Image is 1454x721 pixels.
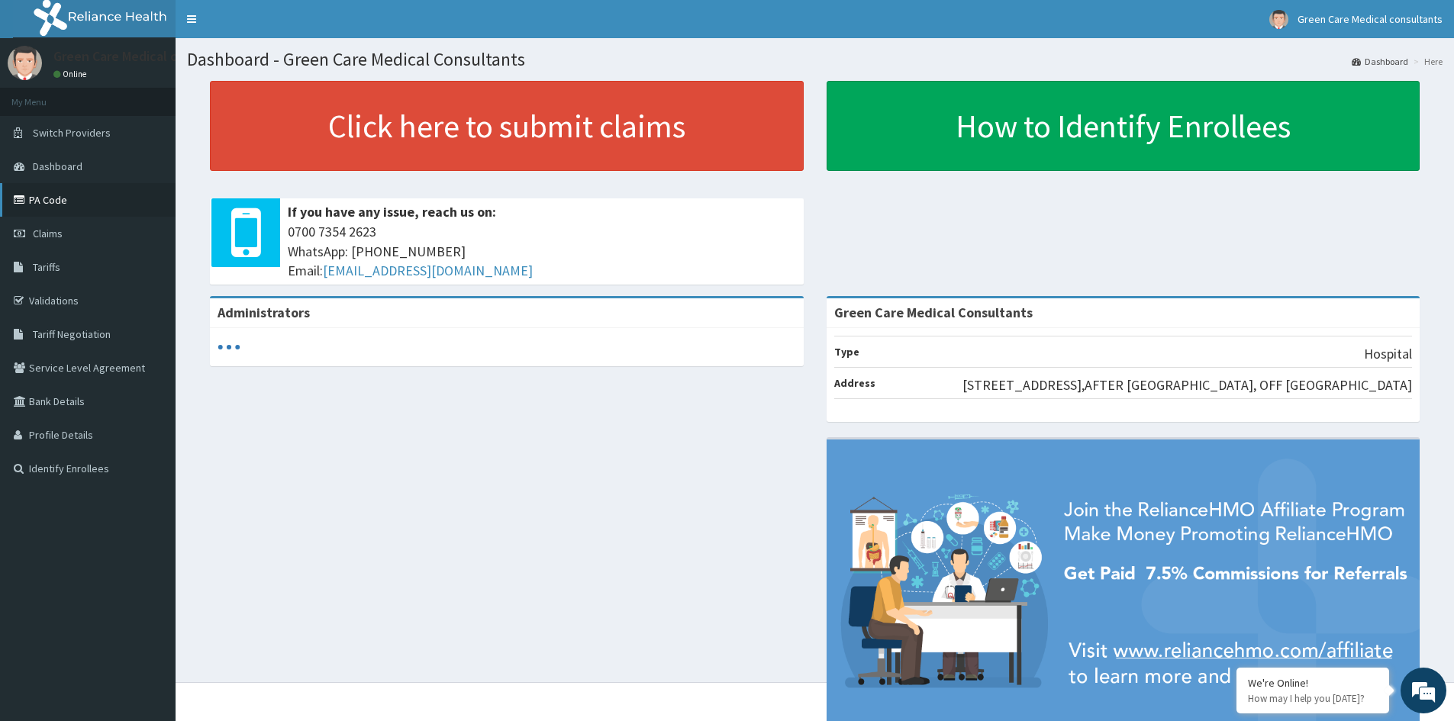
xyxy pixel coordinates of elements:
span: Tariffs [33,260,60,274]
div: We're Online! [1248,676,1378,690]
p: How may I help you today? [1248,692,1378,705]
a: Dashboard [1352,55,1408,68]
span: Dashboard [33,159,82,173]
a: [EMAIL_ADDRESS][DOMAIN_NAME] [323,262,533,279]
b: If you have any issue, reach us on: [288,203,496,220]
img: User Image [1269,10,1288,29]
span: 0700 7354 2623 WhatsApp: [PHONE_NUMBER] Email: [288,222,796,281]
b: Address [834,376,875,390]
span: Switch Providers [33,126,111,140]
h1: Dashboard - Green Care Medical Consultants [187,50,1443,69]
li: Here [1410,55,1443,68]
b: Type [834,345,859,359]
strong: Green Care Medical Consultants [834,304,1033,321]
a: Online [53,69,90,79]
span: Green Care Medical consultants [1298,12,1443,26]
img: User Image [8,46,42,80]
p: Hospital [1364,344,1412,364]
span: Claims [33,227,63,240]
a: How to Identify Enrollees [827,81,1420,171]
b: Administrators [218,304,310,321]
span: Tariff Negotiation [33,327,111,341]
p: [STREET_ADDRESS],AFTER [GEOGRAPHIC_DATA], OFF [GEOGRAPHIC_DATA] [962,375,1412,395]
svg: audio-loading [218,336,240,359]
p: Green Care Medical consultants [53,50,242,63]
a: Click here to submit claims [210,81,804,171]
